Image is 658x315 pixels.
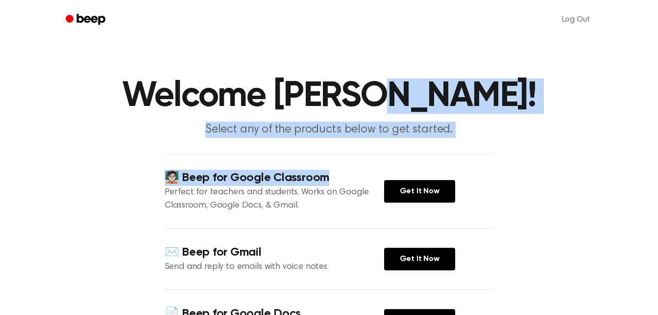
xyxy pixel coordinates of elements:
[78,79,580,114] h1: Welcome [PERSON_NAME]!
[165,261,384,274] p: Send and reply to emails with voice notes
[59,10,114,29] a: Beep
[384,180,455,203] a: Get It Now
[165,186,384,212] p: Perfect for teachers and students. Works on Google Classroom, Google Docs, & Gmail.
[165,244,384,261] h4: ✉️ Beep for Gmail
[384,248,455,270] a: Get It Now
[165,170,384,186] h4: 🧑🏻‍🏫 Beep for Google Classroom
[552,8,600,31] a: Log Out
[141,122,517,138] p: Select any of the products below to get started.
